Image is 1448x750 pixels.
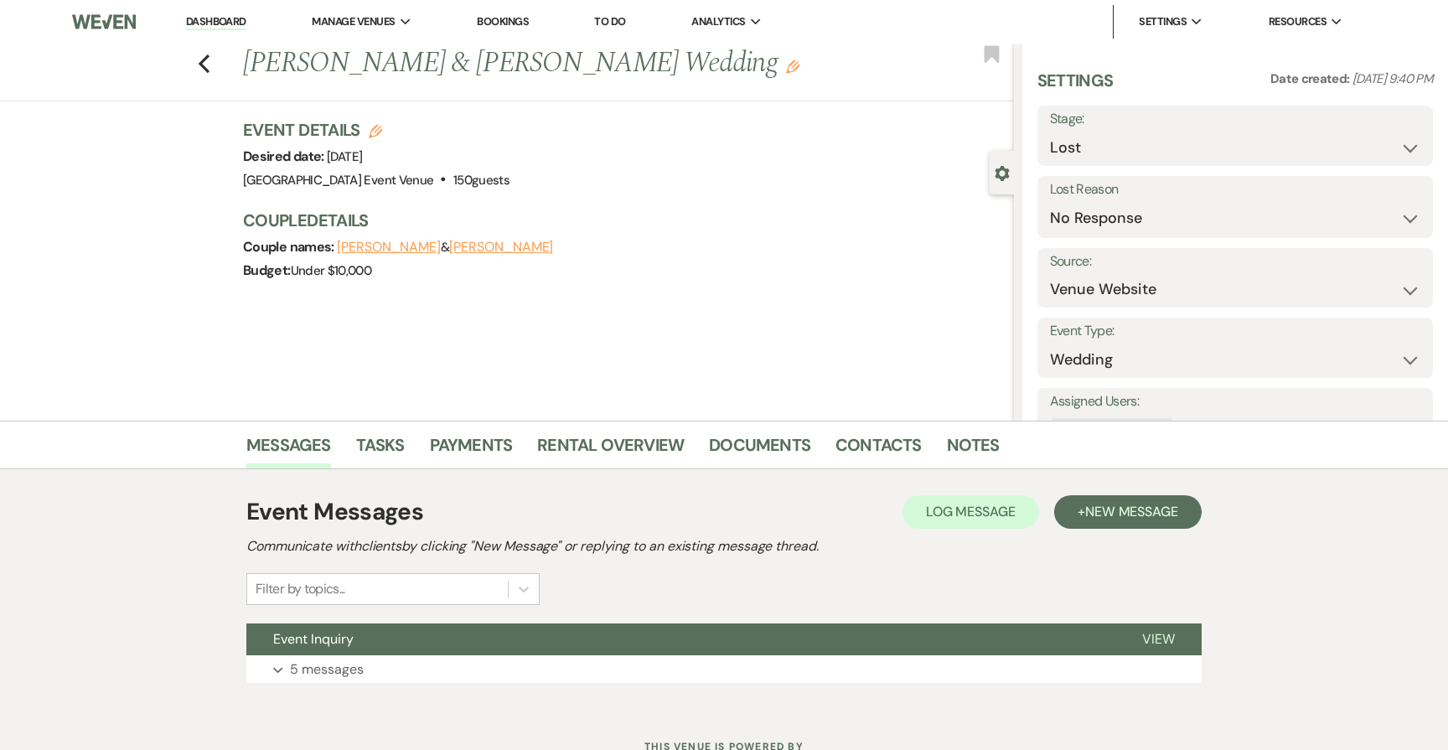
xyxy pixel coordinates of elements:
[1050,178,1420,202] label: Lost Reason
[902,495,1039,529] button: Log Message
[337,239,553,256] span: &
[1352,70,1433,87] span: [DATE] 9:40 PM
[1269,13,1326,30] span: Resources
[453,172,509,189] span: 150 guests
[243,44,853,84] h1: [PERSON_NAME] & [PERSON_NAME] Wedding
[337,241,441,254] button: [PERSON_NAME]
[709,432,810,468] a: Documents
[186,14,246,30] a: Dashboard
[995,164,1010,180] button: Close lead details
[246,536,1202,556] h2: Communicate with clients by clicking "New Message" or replying to an existing message thread.
[246,655,1202,684] button: 5 messages
[477,14,529,28] a: Bookings
[243,238,337,256] span: Couple names:
[835,432,922,468] a: Contacts
[256,579,345,599] div: Filter by topics...
[72,4,136,39] img: Weven Logo
[1050,250,1420,274] label: Source:
[243,147,327,165] span: Desired date:
[273,630,354,648] span: Event Inquiry
[1085,503,1178,520] span: New Message
[430,432,513,468] a: Payments
[1054,495,1202,529] button: +New Message
[327,148,362,165] span: [DATE]
[356,432,405,468] a: Tasks
[926,503,1016,520] span: Log Message
[1050,107,1420,132] label: Stage:
[594,14,625,28] a: To Do
[1050,319,1420,344] label: Event Type:
[537,432,684,468] a: Rental Overview
[1050,390,1420,414] label: Assigned Users:
[291,262,372,279] span: Under $10,000
[243,209,997,232] h3: Couple Details
[312,13,395,30] span: Manage Venues
[1115,623,1202,655] button: View
[243,172,433,189] span: [GEOGRAPHIC_DATA] Event Venue
[947,432,1000,468] a: Notes
[449,241,553,254] button: [PERSON_NAME]
[246,623,1115,655] button: Event Inquiry
[1052,418,1155,442] div: [PERSON_NAME]
[246,432,331,468] a: Messages
[243,118,509,142] h3: Event Details
[1139,13,1187,30] span: Settings
[246,494,423,530] h1: Event Messages
[786,59,799,74] button: Edit
[1037,69,1114,106] h3: Settings
[290,659,364,680] p: 5 messages
[691,13,745,30] span: Analytics
[243,261,291,279] span: Budget:
[1142,630,1175,648] span: View
[1270,70,1352,87] span: Date created:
